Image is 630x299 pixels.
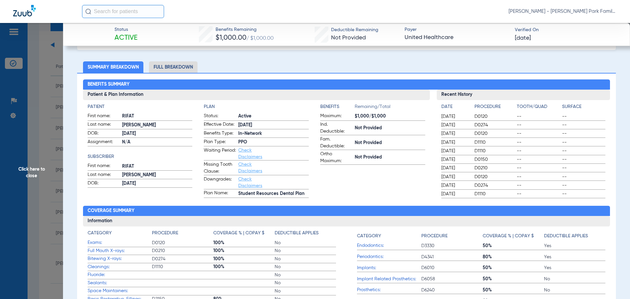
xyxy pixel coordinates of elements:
[152,264,213,270] span: D1110
[474,182,514,189] span: D0274
[421,276,483,282] span: D6058
[355,113,425,120] span: $1,000/$1,000
[544,265,605,271] span: Yes
[441,165,469,171] span: [DATE]
[441,148,469,154] span: [DATE]
[88,180,120,188] span: DOB:
[357,230,421,242] app-breakdown-title: Category
[213,230,264,237] h4: Coverage % | Copay $
[421,233,448,240] h4: Procedure
[517,103,560,110] h4: Tooth/Quad
[216,26,274,33] span: Benefits Remaining
[238,130,309,137] span: In-Network
[115,26,137,33] span: Status
[275,256,336,262] span: No
[517,122,560,128] span: --
[88,288,152,294] span: Space Maintainers:
[204,103,309,110] h4: Plan
[483,276,544,282] span: 50%
[88,121,120,129] span: Last name:
[474,103,514,110] h4: Procedure
[517,103,560,113] app-breakdown-title: Tooth/Quad
[88,230,152,239] app-breakdown-title: Category
[421,254,483,260] span: D4341
[544,233,588,240] h4: Deductible Applies
[320,103,355,110] h4: Benefits
[474,165,514,171] span: D0210
[562,165,605,171] span: --
[88,171,120,179] span: Last name:
[515,27,619,33] span: Verified On
[122,163,193,170] span: RIFAT
[483,287,544,293] span: 50%
[421,230,483,242] app-breakdown-title: Procedure
[474,139,514,146] span: D1110
[238,162,262,173] a: Check Disclaimers
[331,27,378,33] span: Deductible Remaining
[474,148,514,154] span: D1110
[275,240,336,246] span: No
[320,113,352,120] span: Maximum:
[88,130,120,138] span: DOB:
[122,130,193,137] span: [DATE]
[441,122,469,128] span: [DATE]
[275,272,336,278] span: No
[122,122,193,129] span: [PERSON_NAME]
[82,5,164,18] input: Search for patients
[88,239,152,246] span: Exams:
[355,154,425,161] span: Not Provided
[474,191,514,197] span: D1110
[544,287,605,293] span: No
[320,121,352,135] span: Ind. Deductible:
[83,79,610,90] h2: Benefits Summary
[275,264,336,270] span: No
[562,103,605,110] h4: Surface
[122,113,193,120] span: RIFAT
[88,247,152,254] span: Full Mouth X-rays:
[562,182,605,189] span: --
[441,130,469,137] span: [DATE]
[421,287,483,293] span: D6240
[275,288,336,294] span: No
[544,243,605,249] span: Yes
[204,139,236,146] span: Plan Type:
[562,113,605,120] span: --
[246,36,274,41] span: / $1,000.00
[216,34,246,41] span: $1,000.00
[152,240,213,246] span: D0120
[149,61,198,73] li: Full Breakdown
[562,103,605,113] app-breakdown-title: Surface
[88,271,152,278] span: Fluoride:
[544,230,605,242] app-breakdown-title: Deductible Applies
[357,242,421,249] span: Endodontics:
[562,130,605,137] span: --
[204,147,236,160] span: Waiting Period:
[88,139,120,146] span: Assignment:
[238,139,309,146] span: PPO
[122,180,193,187] span: [DATE]
[83,61,143,73] li: Summary Breakdown
[238,113,309,120] span: Active
[122,139,193,146] span: N/A
[320,136,352,150] span: Fam. Deductible:
[517,148,560,154] span: --
[88,230,112,237] h4: Category
[238,122,309,129] span: [DATE]
[562,156,605,163] span: --
[544,254,605,260] span: Yes
[355,125,425,132] span: Not Provided
[88,153,193,160] h4: Subscriber
[357,276,421,283] span: Implant Related Prosthetics:
[405,26,509,33] span: Payer
[441,103,469,110] h4: Date
[213,256,275,262] span: 100%
[357,233,381,240] h4: Category
[83,216,610,226] h3: Information
[331,35,366,41] span: Not Provided
[83,206,610,216] h2: Coverage Summary
[517,113,560,120] span: --
[275,247,336,254] span: No
[204,161,236,175] span: Missing Tooth Clause:
[213,264,275,270] span: 100%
